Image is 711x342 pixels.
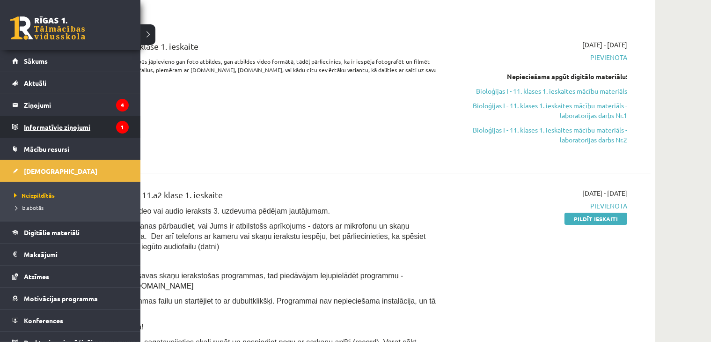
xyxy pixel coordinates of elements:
[564,213,627,225] a: Pildīt ieskaiti
[582,40,627,50] span: [DATE] - [DATE]
[10,16,85,40] a: Rīgas 1. Tālmācības vidusskola
[451,101,627,120] a: Bioloģijas I - 11. klases 1. ieskaites mācību materiāls - laboratorijas darbs Nr.1
[116,99,129,112] i: 4
[12,50,129,72] a: Sākums
[70,297,436,315] span: Lejuplādējiet programmas failu un startējiet to ar dubultklikšķi. Programmai nav nepieciešama ins...
[24,57,48,65] span: Sākums
[24,244,129,265] legend: Maksājumi
[451,125,627,145] a: Bioloģijas I - 11. klases 1. ieskaites mācību materiāls - laboratorijas darbs Nr.2
[451,86,627,96] a: Bioloģijas I - 11. klases 1. ieskaites mācību materiāls
[24,228,80,237] span: Digitālie materiāli
[12,192,55,199] span: Neizpildītās
[24,167,97,175] span: [DEMOGRAPHIC_DATA]
[12,244,129,265] a: Maksājumi
[582,188,627,198] span: [DATE] - [DATE]
[24,145,69,153] span: Mācību resursi
[451,72,627,82] div: Nepieciešams apgūt digitālo materiālu:
[12,288,129,309] a: Motivācijas programma
[12,94,129,116] a: Ziņojumi4
[24,79,46,87] span: Aktuāli
[70,188,437,206] div: Latviešu valoda JK 11.a2 klase 1. ieskaite
[70,57,437,82] p: Ņem vērā, ka šajā ieskaitē būs jāpievieno gan foto atbildes, gan atbildes video formātā, tādēļ pā...
[116,121,129,134] i: 1
[12,204,44,211] span: Izlabotās
[24,116,129,138] legend: Informatīvie ziņojumi
[12,138,129,160] a: Mācību resursi
[12,266,129,287] a: Atzīmes
[451,201,627,211] span: Pievienota
[451,52,627,62] span: Pievienota
[12,310,129,331] a: Konferences
[12,222,129,243] a: Digitālie materiāli
[70,207,330,215] span: Ieskaitē būs jāveic video vai audio ieraksts 3. uzdevuma pēdējam jautājumam.
[12,160,129,182] a: [DEMOGRAPHIC_DATA]
[70,40,437,57] div: Bioloģija JK 11.a2 klase 1. ieskaite
[12,191,131,200] a: Neizpildītās
[24,272,49,281] span: Atzīmes
[70,272,403,290] span: Ja Jums nav datorā savas skaņu ierakstošas programmas, tad piedāvājam lejupielādēt programmu - Wa...
[70,222,425,251] span: Pirms ieskaites pildīšanas pārbaudiet, vai Jums ir atbilstošs aprīkojums - dators ar mikrofonu un...
[12,116,129,138] a: Informatīvie ziņojumi1
[24,94,129,116] legend: Ziņojumi
[24,294,98,303] span: Motivācijas programma
[12,72,129,94] a: Aktuāli
[24,316,63,325] span: Konferences
[12,203,131,212] a: Izlabotās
